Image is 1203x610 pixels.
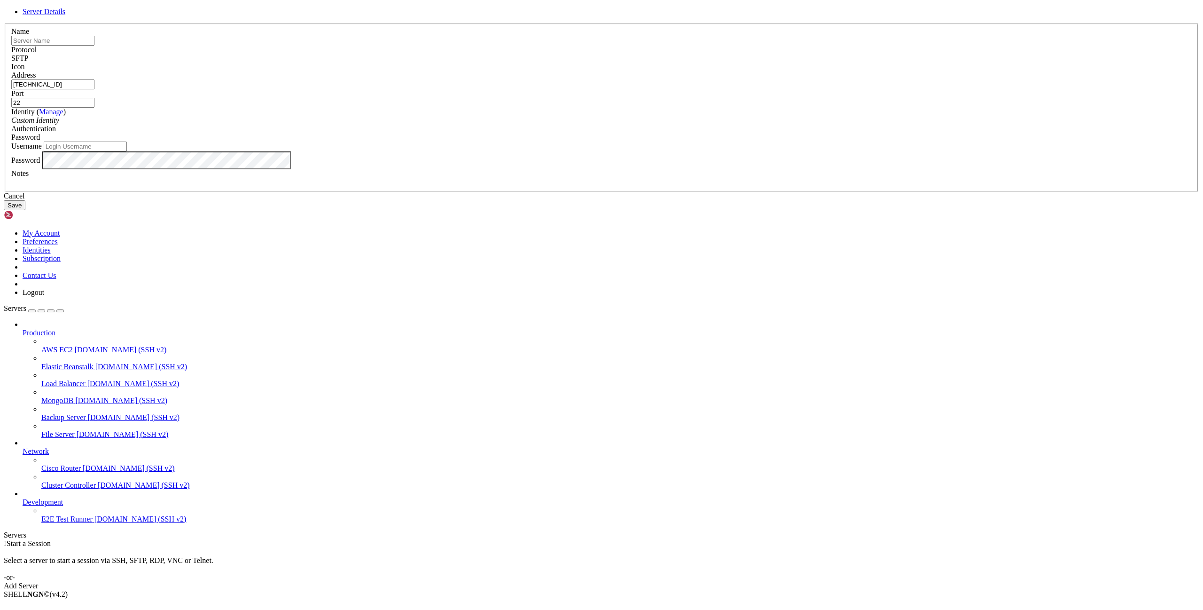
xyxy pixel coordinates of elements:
[11,63,24,71] label: Icon
[23,490,1199,523] li: Development
[4,582,1199,590] div: Add Server
[75,396,167,404] span: [DOMAIN_NAME] (SSH v2)
[23,288,44,296] a: Logout
[83,464,175,472] span: [DOMAIN_NAME] (SSH v2)
[98,481,190,489] span: [DOMAIN_NAME] (SSH v2)
[41,363,94,371] span: Elastic Beanstalk
[23,320,1199,439] li: Production
[41,456,1199,473] li: Cisco Router [DOMAIN_NAME] (SSH v2)
[23,238,58,246] a: Preferences
[41,405,1199,422] li: Backup Server [DOMAIN_NAME] (SSH v2)
[41,430,1199,439] a: File Server [DOMAIN_NAME] (SSH v2)
[23,498,1199,507] a: Development
[11,116,59,124] i: Custom Identity
[87,380,180,388] span: [DOMAIN_NAME] (SSH v2)
[41,481,1199,490] a: Cluster Controller [DOMAIN_NAME] (SSH v2)
[27,590,44,598] b: NGN
[7,539,51,547] span: Start a Session
[23,498,63,506] span: Development
[41,430,75,438] span: File Server
[4,210,58,220] img: Shellngn
[11,156,40,164] label: Password
[23,329,1199,337] a: Production
[41,346,1199,354] a: AWS EC2 [DOMAIN_NAME] (SSH v2)
[41,473,1199,490] li: Cluster Controller [DOMAIN_NAME] (SSH v2)
[41,507,1199,523] li: E2E Test Runner [DOMAIN_NAME] (SSH v2)
[11,133,1192,142] div: Password
[11,54,28,62] span: SFTP
[23,246,51,254] a: Identities
[41,363,1199,371] a: Elastic Beanstalk [DOMAIN_NAME] (SSH v2)
[41,380,86,388] span: Load Balancer
[4,539,7,547] span: 
[11,142,42,150] label: Username
[41,515,93,523] span: E2E Test Runner
[41,337,1199,354] li: AWS EC2 [DOMAIN_NAME] (SSH v2)
[11,54,1192,63] div: SFTP
[77,430,169,438] span: [DOMAIN_NAME] (SSH v2)
[11,116,1192,125] div: Custom Identity
[11,108,66,116] label: Identity
[41,464,81,472] span: Cisco Router
[23,254,61,262] a: Subscription
[4,590,68,598] span: SHELL ©
[88,413,180,421] span: [DOMAIN_NAME] (SSH v2)
[94,515,187,523] span: [DOMAIN_NAME] (SSH v2)
[41,380,1199,388] a: Load Balancer [DOMAIN_NAME] (SSH v2)
[50,590,68,598] span: 4.2.0
[11,36,94,46] input: Server Name
[11,89,24,97] label: Port
[11,79,94,89] input: Host Name or IP
[41,346,73,354] span: AWS EC2
[23,271,56,279] a: Contact Us
[23,229,60,237] a: My Account
[23,329,55,337] span: Production
[41,422,1199,439] li: File Server [DOMAIN_NAME] (SSH v2)
[41,464,1199,473] a: Cisco Router [DOMAIN_NAME] (SSH v2)
[4,548,1199,582] div: Select a server to start a session via SSH, SFTP, RDP, VNC or Telnet. -or-
[4,531,1199,539] div: Servers
[44,142,127,151] input: Login Username
[41,481,96,489] span: Cluster Controller
[41,354,1199,371] li: Elastic Beanstalk [DOMAIN_NAME] (SSH v2)
[41,388,1199,405] li: MongoDB [DOMAIN_NAME] (SSH v2)
[37,108,66,116] span: ( )
[23,8,65,16] a: Server Details
[41,413,1199,422] a: Backup Server [DOMAIN_NAME] (SSH v2)
[4,304,26,312] span: Servers
[4,192,1199,200] div: Cancel
[11,27,29,35] label: Name
[41,396,1199,405] a: MongoDB [DOMAIN_NAME] (SSH v2)
[11,71,36,79] label: Address
[39,108,63,116] a: Manage
[4,200,25,210] button: Save
[4,304,64,312] a: Servers
[41,413,86,421] span: Backup Server
[41,396,73,404] span: MongoDB
[23,447,49,455] span: Network
[95,363,187,371] span: [DOMAIN_NAME] (SSH v2)
[41,515,1199,523] a: E2E Test Runner [DOMAIN_NAME] (SSH v2)
[11,46,37,54] label: Protocol
[23,439,1199,490] li: Network
[11,133,40,141] span: Password
[75,346,167,354] span: [DOMAIN_NAME] (SSH v2)
[11,169,29,177] label: Notes
[11,98,94,108] input: Port Number
[41,371,1199,388] li: Load Balancer [DOMAIN_NAME] (SSH v2)
[23,447,1199,456] a: Network
[11,125,56,133] label: Authentication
